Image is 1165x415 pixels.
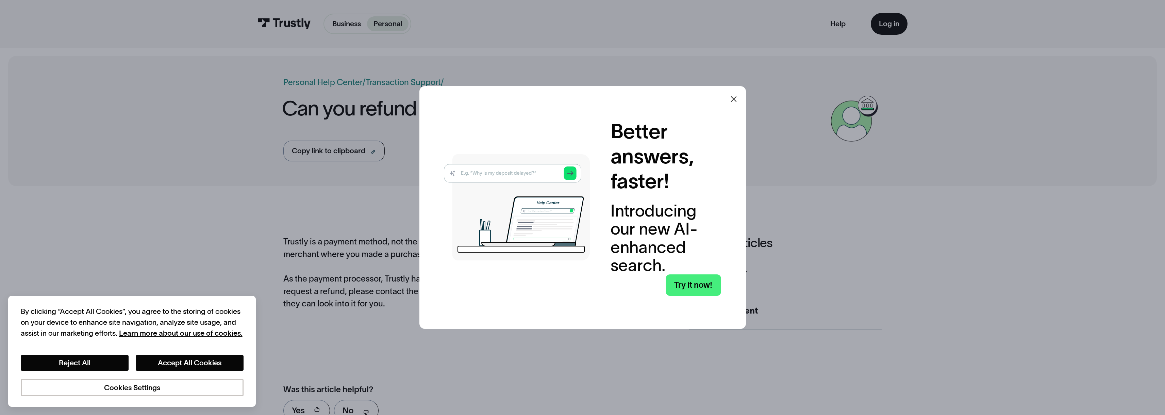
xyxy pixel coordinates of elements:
[21,306,244,339] div: By clicking “Accept All Cookies”, you agree to the storing of cookies on your device to enhance s...
[21,306,244,396] div: Privacy
[21,379,244,396] button: Cookies Settings
[136,355,244,370] button: Accept All Cookies
[21,355,129,370] button: Reject All
[611,202,721,275] div: Introducing our new AI-enhanced search.
[666,274,721,296] a: Try it now!
[611,119,721,193] h2: Better answers, faster!
[119,329,243,337] a: More information about your privacy, opens in a new tab
[8,296,256,407] div: Cookie banner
